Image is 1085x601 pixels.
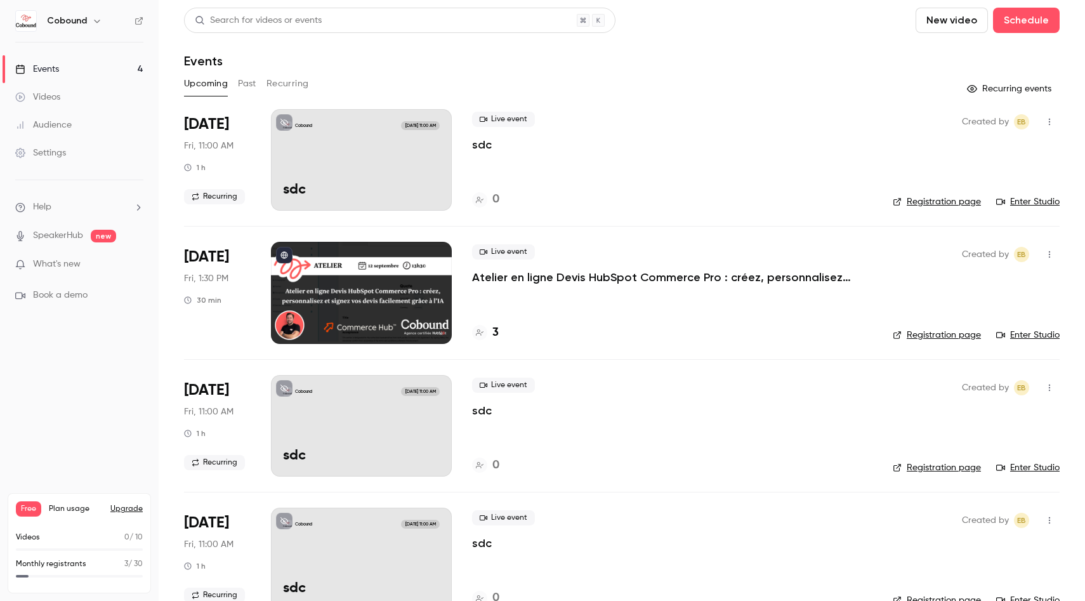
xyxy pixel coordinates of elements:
span: EB [1017,513,1026,528]
a: 3 [472,324,499,341]
span: Help [33,201,51,214]
button: Recurring events [961,79,1060,99]
span: Created by [962,380,1009,395]
span: Edouard Brunetot [1014,247,1029,262]
p: Cobound [295,122,312,129]
span: [DATE] [184,380,229,400]
h6: Cobound [47,15,87,27]
span: Book a demo [33,289,88,302]
div: Search for videos or events [195,14,322,27]
button: Past [238,74,256,94]
button: Upgrade [110,504,143,514]
a: sdc [472,137,492,152]
a: sdc [472,403,492,418]
p: Cobound [295,388,312,395]
img: Cobound [16,11,36,31]
span: Recurring [184,455,245,470]
div: Settings [15,147,66,159]
div: 30 min [184,295,221,305]
a: 0 [472,191,499,208]
span: new [91,230,116,242]
span: EB [1017,380,1026,395]
span: Live event [472,112,535,127]
span: Fri, 11:00 AM [184,406,233,418]
span: 0 [124,534,129,541]
span: Edouard Brunetot [1014,513,1029,528]
span: What's new [33,258,81,271]
span: Edouard Brunetot [1014,380,1029,395]
a: sdc [472,536,492,551]
span: [DATE] 11:00 AM [401,520,439,529]
div: 1 h [184,561,206,571]
div: Sep 12 Fri, 11:00 AM (Europe/Paris) [184,109,251,211]
p: sdc [283,182,440,199]
li: help-dropdown-opener [15,201,143,214]
div: Sep 19 Fri, 11:00 AM (Europe/Paris) [184,375,251,477]
span: Created by [962,247,1009,262]
h4: 3 [492,324,499,341]
span: Free [16,501,41,517]
span: Plan usage [49,504,103,514]
span: 3 [124,560,128,568]
p: sdc [283,448,440,465]
span: [DATE] 11:00 AM [401,387,439,396]
span: Edouard Brunetot [1014,114,1029,129]
span: Live event [472,510,535,525]
div: Events [15,63,59,76]
a: sdcCobound[DATE] 11:00 AMsdc [271,375,452,477]
span: Live event [472,244,535,260]
span: Fri, 1:30 PM [184,272,228,285]
span: [DATE] [184,247,229,267]
span: Live event [472,378,535,393]
a: Registration page [893,195,981,208]
h1: Events [184,53,223,69]
span: Fri, 11:00 AM [184,140,233,152]
span: Recurring [184,189,245,204]
span: Fri, 11:00 AM [184,538,233,551]
p: Cobound [295,521,312,527]
button: Upcoming [184,74,228,94]
a: sdcCobound[DATE] 11:00 AMsdc [271,109,452,211]
iframe: Noticeable Trigger [128,259,143,270]
p: sdc [283,581,440,597]
h4: 0 [492,191,499,208]
span: EB [1017,247,1026,262]
a: 0 [472,457,499,474]
a: Registration page [893,329,981,341]
span: EB [1017,114,1026,129]
button: Recurring [266,74,309,94]
span: [DATE] [184,513,229,533]
div: Sep 12 Fri, 1:30 PM (Europe/Paris) [184,242,251,343]
div: 1 h [184,162,206,173]
div: 1 h [184,428,206,439]
h4: 0 [492,457,499,474]
span: Created by [962,513,1009,528]
button: Schedule [993,8,1060,33]
a: Enter Studio [996,461,1060,474]
a: Atelier en ligne Devis HubSpot Commerce Pro : créez, personnalisez et [PERSON_NAME] devis facilem... [472,270,853,285]
span: [DATE] 11:00 AM [401,121,439,130]
p: / 30 [124,558,143,570]
p: / 10 [124,532,143,543]
a: Enter Studio [996,329,1060,341]
div: Audience [15,119,72,131]
a: Registration page [893,461,981,474]
p: Videos [16,532,40,543]
span: [DATE] [184,114,229,135]
p: Monthly registrants [16,558,86,570]
a: Enter Studio [996,195,1060,208]
span: Created by [962,114,1009,129]
button: New video [916,8,988,33]
div: Videos [15,91,60,103]
a: SpeakerHub [33,229,83,242]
